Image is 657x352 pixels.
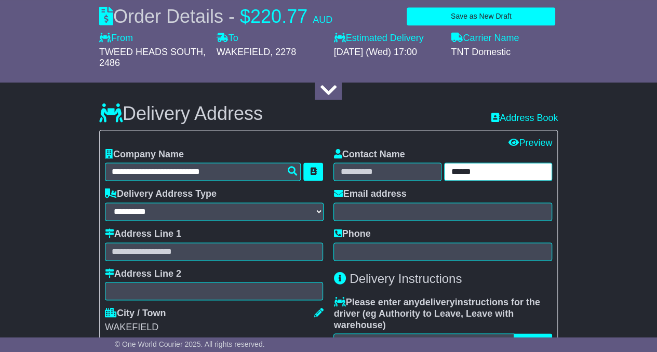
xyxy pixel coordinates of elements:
label: Address Line 1 [105,228,181,240]
label: Please enter any instructions for the driver ( ) [333,297,552,331]
label: Address Line 2 [105,268,181,280]
div: WAKEFIELD [105,322,324,333]
label: Contact Name [333,149,405,160]
label: Estimated Delivery [333,33,440,44]
label: City / Town [105,308,166,319]
span: 220.77 [250,6,307,27]
span: Delivery Instructions [350,272,462,286]
span: TWEED HEADS SOUTH [99,47,203,57]
label: From [99,33,133,44]
span: eg Authority to Leave, Leave with warehouse [333,308,513,330]
span: WAKEFIELD [217,47,270,57]
label: Phone [333,228,370,240]
h3: Delivery Address [99,103,263,124]
span: delivery [420,297,455,307]
span: $ [240,6,250,27]
span: , 2486 [99,47,206,69]
label: Company Name [105,149,184,160]
a: Address Book [491,113,558,123]
label: Delivery Address Type [105,188,217,200]
div: TNT Domestic [451,47,558,58]
span: , 2278 [270,47,296,57]
div: [DATE] (Wed) 17:00 [333,47,440,58]
span: AUD [313,15,332,25]
a: Preview [508,138,552,148]
div: Order Details - [99,5,332,28]
label: To [217,33,238,44]
button: Save as New Draft [407,7,555,25]
label: Carrier Name [451,33,519,44]
span: © One World Courier 2025. All rights reserved. [115,340,265,348]
button: Popular [514,333,552,351]
label: Email address [333,188,406,200]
